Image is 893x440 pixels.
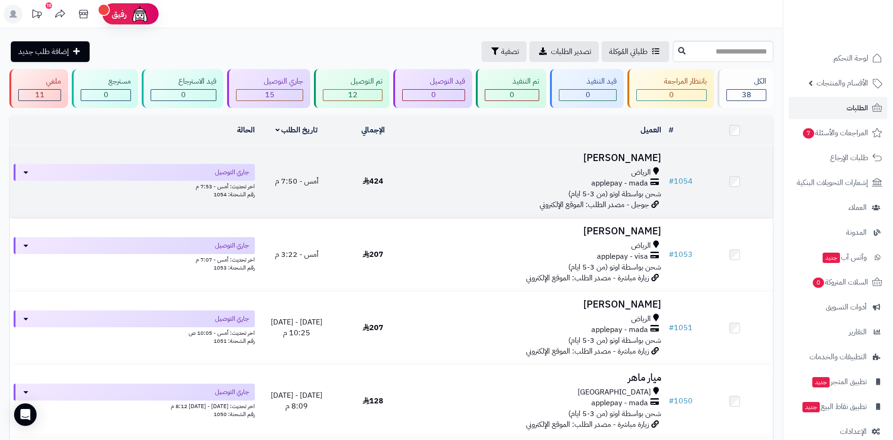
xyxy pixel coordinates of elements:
[312,69,391,108] a: تم التوصيل 12
[789,171,887,194] a: إشعارات التحويلات البنكية
[104,89,108,100] span: 0
[840,425,867,438] span: الإعدادات
[431,89,436,100] span: 0
[14,327,255,337] div: اخر تحديث: أمس - 10:05 ص
[323,90,382,100] div: 12
[830,151,868,164] span: طلبات الإرجاع
[510,89,514,100] span: 0
[81,90,130,100] div: 0
[631,167,651,178] span: الرياض
[323,76,382,87] div: تم التوصيل
[789,371,887,393] a: تطبيق المتجرجديد
[669,176,674,187] span: #
[823,253,840,263] span: جديد
[275,249,319,260] span: أمس - 3:22 م
[501,46,519,57] span: تصفية
[789,271,887,293] a: السلات المتروكة0
[849,325,867,339] span: التقارير
[789,147,887,169] a: طلبات الإرجاع
[602,41,669,62] a: طلباتي المُوكلة
[641,124,661,136] a: العميل
[485,90,539,100] div: 0
[609,46,648,57] span: طلباتي المُوكلة
[568,188,661,200] span: شحن بواسطة اوتو (من 3-5 ايام)
[716,69,775,108] a: الكل38
[551,46,591,57] span: تصدير الطلبات
[631,314,651,324] span: الرياض
[811,375,867,388] span: تطبيق المتجر
[225,69,312,108] a: جاري التوصيل 15
[70,69,140,108] a: مسترجع 0
[236,76,303,87] div: جاري التوصيل
[669,176,693,187] a: #1054
[822,251,867,264] span: وآتس آب
[559,76,617,87] div: قيد التنفيذ
[568,335,661,346] span: شحن بواسطة اوتو (من 3-5 ايام)
[568,408,661,419] span: شحن بواسطة اوتو (من 3-5 ايام)
[847,101,868,115] span: الطلبات
[402,76,465,87] div: قيد التوصيل
[271,316,322,339] span: [DATE] - [DATE] 10:25 م
[817,77,868,90] span: الأقسام والمنتجات
[826,301,867,314] span: أدوات التسويق
[25,5,48,26] a: تحديثات المنصة
[801,400,867,413] span: تطبيق نقاط البيع
[14,254,255,264] div: اخر تحديث: أمس - 7:07 م
[833,52,868,65] span: لوحة التحكم
[237,90,303,100] div: 15
[789,346,887,368] a: التطبيقات والخدمات
[789,321,887,343] a: التقارير
[637,90,706,100] div: 0
[19,90,61,100] div: 11
[586,89,590,100] span: 0
[529,41,599,62] a: تصدير الطلبات
[81,76,131,87] div: مسترجع
[797,176,868,189] span: إشعارات التحويلات البنكية
[415,299,661,310] h3: [PERSON_NAME]
[802,128,815,139] span: 7
[363,176,383,187] span: 424
[8,69,70,108] a: ملغي 11
[789,122,887,144] a: المراجعات والأسئلة7
[669,322,693,333] a: #1051
[363,322,383,333] span: 207
[812,377,830,387] span: جديد
[18,46,69,57] span: إضافة طلب جديد
[789,196,887,219] a: العملاء
[846,226,867,239] span: المدونة
[415,372,661,383] h3: ميار ماهر
[214,190,255,199] span: رقم الشحنة: 1054
[848,201,867,214] span: العملاء
[802,126,868,139] span: المراجعات والأسئلة
[669,322,674,333] span: #
[46,2,52,9] div: 10
[742,89,751,100] span: 38
[591,324,648,335] span: applepay - mada
[474,69,548,108] a: تم التنفيذ 0
[151,90,216,100] div: 0
[215,168,249,177] span: جاري التوصيل
[591,398,648,409] span: applepay - mada
[403,90,465,100] div: 0
[568,262,661,273] span: شحن بواسطة اوتو (من 3-5 ايام)
[669,395,674,407] span: #
[559,90,616,100] div: 0
[363,249,383,260] span: 207
[214,410,255,418] span: رقم الشحنة: 1050
[181,89,186,100] span: 0
[669,89,674,100] span: 0
[215,387,249,397] span: جاري التوصيل
[214,337,255,345] span: رقم الشحنة: 1051
[809,350,867,363] span: التطبيقات والخدمات
[829,7,884,27] img: logo-2.png
[726,76,766,87] div: الكل
[789,296,887,318] a: أدوات التسويق
[18,76,61,87] div: ملغي
[636,76,707,87] div: بانتظار المراجعة
[626,69,716,108] a: بانتظار المراجعة 0
[130,5,149,23] img: ai-face.png
[669,249,693,260] a: #1053
[361,124,385,136] a: الإجمالي
[526,346,649,357] span: زيارة مباشرة - مصدر الطلب: الموقع الإلكتروني
[481,41,527,62] button: تصفية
